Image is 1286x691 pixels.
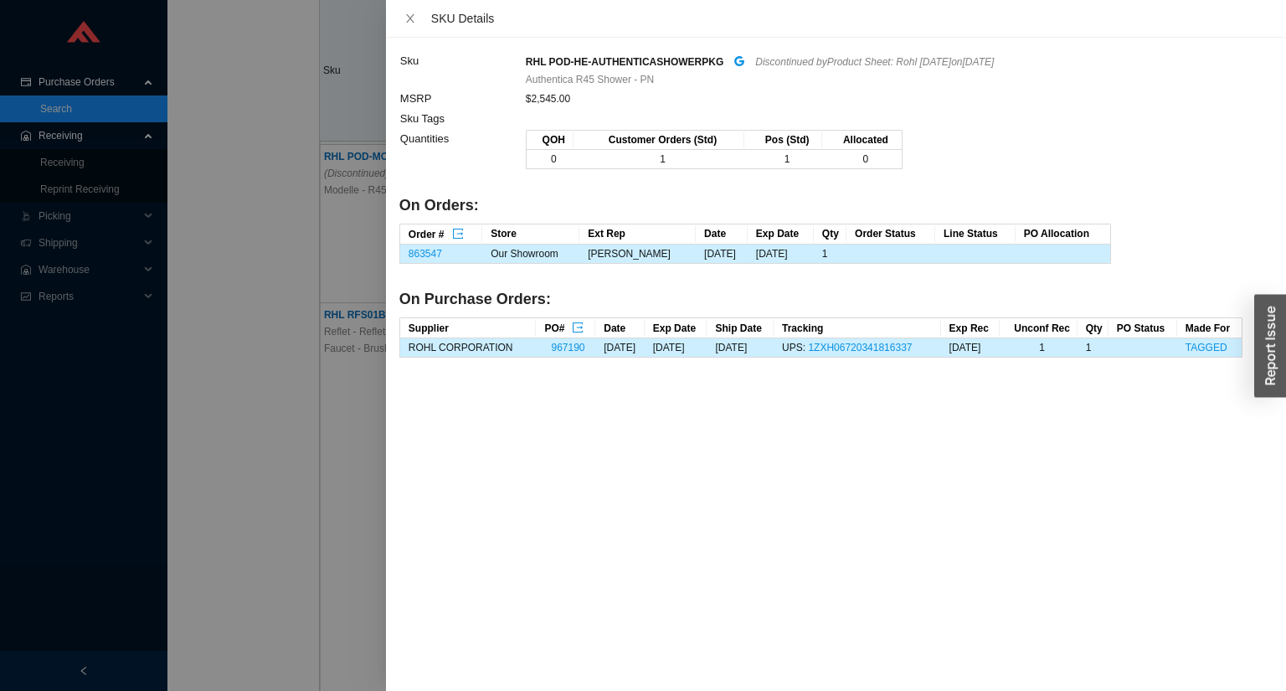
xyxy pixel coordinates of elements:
td: 1 [814,245,846,264]
th: Date [696,224,748,245]
td: 0 [822,150,902,169]
div: $2,545.00 [526,90,1242,107]
td: [PERSON_NAME] [579,245,696,264]
th: Qty [1078,318,1109,338]
th: Ext Rep [579,224,696,245]
td: UPS : [774,338,941,358]
h4: On Purchase Orders: [399,289,1242,310]
i: Discontinued by Product Sheet: Rohl [DATE] on [DATE] [755,56,994,68]
a: google [733,52,745,71]
td: MSRP [399,89,525,109]
td: Our Showroom [482,245,579,264]
th: Exp Date [748,224,814,245]
div: SKU Details [431,9,1273,28]
td: Quantities [399,129,525,178]
button: export [571,319,584,333]
td: 1 [574,150,745,169]
th: Customer Orders (Std) [574,131,745,150]
th: Order Status [846,224,935,245]
th: Order # [400,224,482,245]
th: Unconf Rec [1000,318,1078,338]
td: 1 [744,150,822,169]
th: Made For [1177,318,1242,338]
td: [DATE] [645,338,707,358]
button: export [451,225,465,239]
th: Ship Date [707,318,774,338]
span: Authentica R45 Shower - PN [526,71,654,88]
button: Close [399,12,421,25]
td: [DATE] [748,245,814,264]
td: Sku [399,51,525,89]
span: google [733,55,745,67]
th: Allocated [822,131,902,150]
td: [DATE] [941,338,1000,358]
a: 967190 [551,342,584,353]
th: Supplier [400,318,537,338]
td: 1 [1078,338,1109,358]
td: [DATE] [696,245,748,264]
span: close [404,13,416,24]
td: ROHL CORPORATION [400,338,537,358]
th: Qty [814,224,846,245]
td: [DATE] [707,338,774,358]
th: Date [595,318,644,338]
th: Exp Rec [941,318,1000,338]
th: QOH [527,131,574,150]
td: 0 [527,150,574,169]
td: Sku Tags [399,109,525,129]
th: Line Status [935,224,1016,245]
td: 1 [1000,338,1078,358]
th: Tracking [774,318,941,338]
th: PO# [536,318,595,338]
th: Exp Date [645,318,707,338]
a: TAGGED [1186,342,1227,353]
td: [DATE] [595,338,644,358]
strong: RHL POD-HE-AUTHENTICASHOWERPKG [526,56,723,68]
th: Store [482,224,579,245]
h4: On Orders: [399,195,1242,216]
a: 863547 [409,248,442,260]
span: export [452,228,464,241]
a: 1ZXH06720341816337 [808,342,912,353]
th: Pos (Std) [744,131,822,150]
th: PO Allocation [1016,224,1110,245]
span: export [572,322,584,335]
th: PO Status [1109,318,1177,338]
